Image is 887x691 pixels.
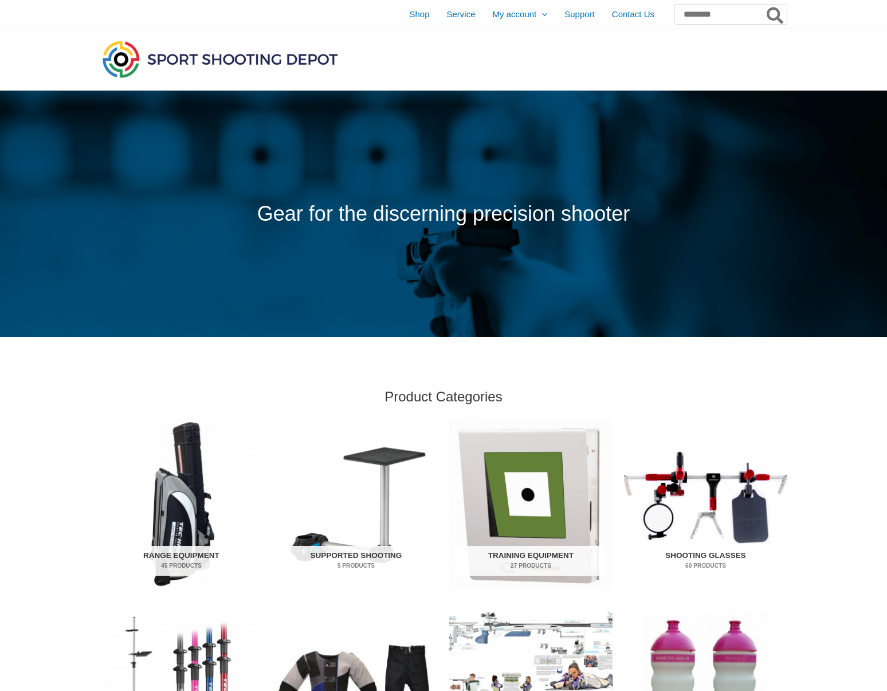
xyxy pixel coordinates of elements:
button: Search [764,5,787,24]
h2: Training Equipment [457,546,605,576]
mark: 5 Products [282,561,430,570]
mark: 27 Products [457,561,605,570]
mark: 45 Products [108,561,256,570]
h2: Product Categories [100,388,787,405]
img: Sport Shooting Depot [100,38,340,80]
img: Supported Shooting [274,419,438,590]
h2: Shooting Glasses [632,546,780,576]
mark: 60 Products [632,561,780,570]
p: Gear for the discerning precision shooter [100,195,787,233]
a: Visit product category Training Equipment [449,419,613,590]
a: Visit product category Shooting Glasses [624,419,787,590]
h2: Range Equipment [108,546,256,576]
img: Training Equipment [449,419,613,590]
h2: Supported Shooting [282,546,430,576]
a: Visit product category Supported Shooting [274,419,438,590]
img: Range Equipment [100,419,263,590]
img: Shooting Glasses [624,419,787,590]
a: Visit product category Range Equipment [100,419,263,590]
